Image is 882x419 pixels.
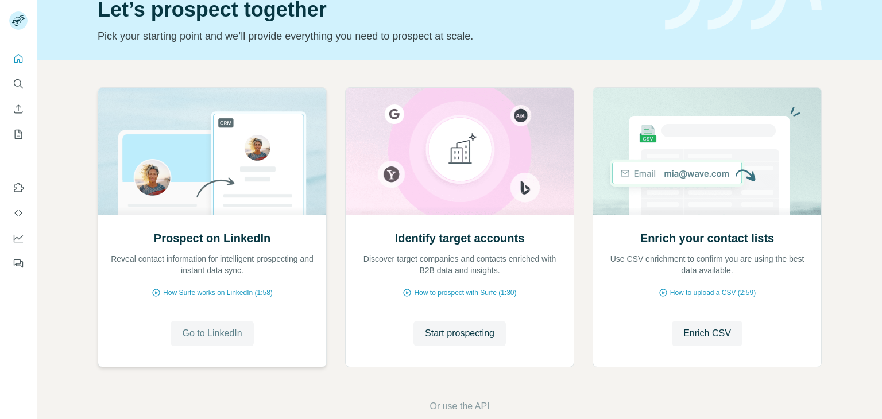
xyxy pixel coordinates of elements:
[98,28,651,44] p: Pick your starting point and we’ll provide everything you need to prospect at scale.
[9,203,28,223] button: Use Surfe API
[182,327,242,340] span: Go to LinkedIn
[9,177,28,198] button: Use Surfe on LinkedIn
[9,253,28,274] button: Feedback
[413,321,506,346] button: Start prospecting
[9,228,28,249] button: Dashboard
[605,253,810,276] p: Use CSV enrichment to confirm you are using the best data available.
[357,253,562,276] p: Discover target companies and contacts enriched with B2B data and insights.
[345,88,574,215] img: Identify target accounts
[425,327,494,340] span: Start prospecting
[414,288,516,298] span: How to prospect with Surfe (1:30)
[9,124,28,145] button: My lists
[163,288,273,298] span: How Surfe works on LinkedIn (1:58)
[98,88,327,215] img: Prospect on LinkedIn
[9,99,28,119] button: Enrich CSV
[154,230,270,246] h2: Prospect on LinkedIn
[110,253,315,276] p: Reveal contact information for intelligent prospecting and instant data sync.
[683,327,731,340] span: Enrich CSV
[395,230,525,246] h2: Identify target accounts
[672,321,742,346] button: Enrich CSV
[9,48,28,69] button: Quick start
[640,230,774,246] h2: Enrich your contact lists
[430,399,489,413] button: Or use the API
[670,288,756,298] span: How to upload a CSV (2:59)
[9,73,28,94] button: Search
[593,88,822,215] img: Enrich your contact lists
[171,321,253,346] button: Go to LinkedIn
